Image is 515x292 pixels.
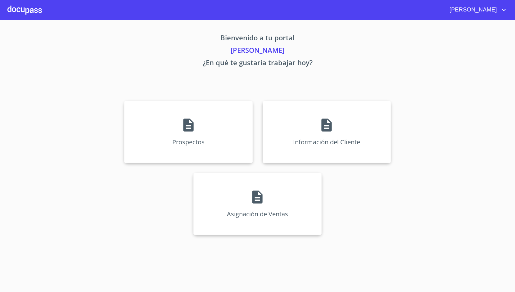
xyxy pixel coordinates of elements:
p: Asignación de Ventas [227,210,288,218]
span: [PERSON_NAME] [445,5,500,15]
p: Prospectos [172,138,205,146]
p: Bienvenido a tu portal [66,33,449,45]
p: ¿En qué te gustaría trabajar hoy? [66,57,449,70]
button: account of current user [445,5,508,15]
p: [PERSON_NAME] [66,45,449,57]
p: Información del Cliente [293,138,360,146]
